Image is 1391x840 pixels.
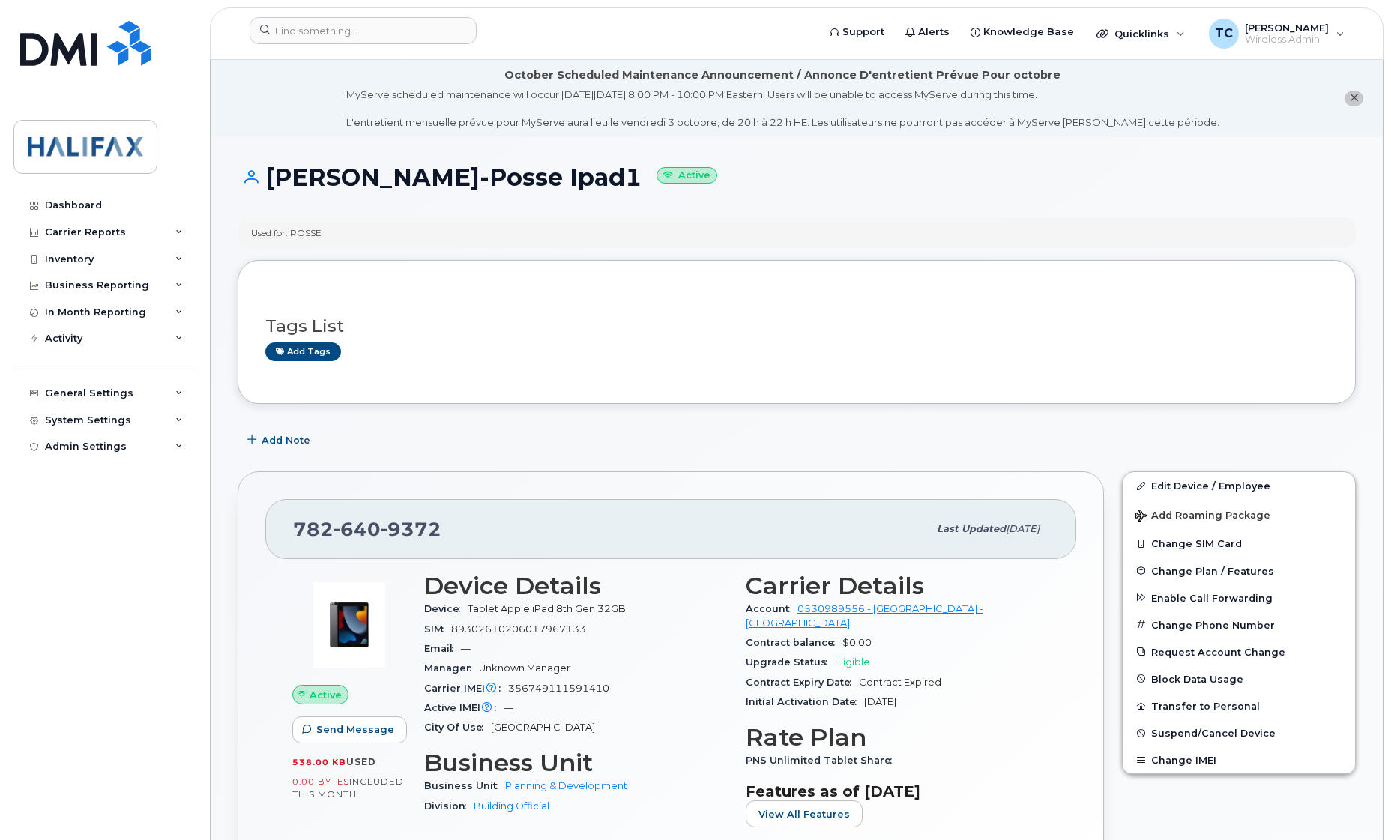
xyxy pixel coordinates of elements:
[758,807,850,821] span: View All Features
[479,662,570,674] span: Unknown Manager
[746,603,797,614] span: Account
[424,722,491,733] span: City Of Use
[746,800,863,827] button: View All Features
[424,749,728,776] h3: Business Unit
[835,656,870,668] span: Eligible
[346,88,1219,130] div: MyServe scheduled maintenance will occur [DATE][DATE] 8:00 PM - 10:00 PM Eastern. Users will be u...
[468,603,626,614] span: Tablet Apple iPad 8th Gen 32GB
[1006,523,1040,534] span: [DATE]
[842,637,872,648] span: $0.00
[1123,530,1355,557] button: Change SIM Card
[474,800,549,812] a: Building Official
[424,683,508,694] span: Carrier IMEI
[1123,499,1355,530] button: Add Roaming Package
[1345,91,1363,106] button: close notification
[265,342,341,361] a: Add tags
[1123,611,1355,638] button: Change Phone Number
[293,518,441,540] span: 782
[859,677,941,688] span: Contract Expired
[334,518,381,540] span: 640
[1123,692,1355,719] button: Transfer to Personal
[1151,565,1274,576] span: Change Plan / Features
[424,603,468,614] span: Device
[262,433,310,447] span: Add Note
[238,164,1356,190] h1: [PERSON_NAME]-Posse Ipad1
[292,716,407,743] button: Send Message
[381,518,441,540] span: 9372
[508,683,609,694] span: 356749111591410
[292,776,349,787] span: 0.00 Bytes
[310,688,342,702] span: Active
[424,702,504,713] span: Active IMEI
[1326,775,1380,829] iframe: Messenger Launcher
[1123,746,1355,773] button: Change IMEI
[746,656,835,668] span: Upgrade Status
[461,643,471,654] span: —
[746,572,1049,599] h3: Carrier Details
[424,572,728,599] h3: Device Details
[424,780,505,791] span: Business Unit
[746,637,842,648] span: Contract balance
[937,523,1006,534] span: Last updated
[746,696,864,707] span: Initial Activation Date
[292,776,404,800] span: included this month
[424,662,479,674] span: Manager
[746,724,1049,751] h3: Rate Plan
[1123,472,1355,499] a: Edit Device / Employee
[424,623,451,635] span: SIM
[238,426,323,453] button: Add Note
[1151,592,1273,603] span: Enable Call Forwarding
[1135,510,1270,524] span: Add Roaming Package
[316,722,394,737] span: Send Message
[1151,728,1276,739] span: Suspend/Cancel Device
[346,756,376,767] span: used
[504,67,1060,83] div: October Scheduled Maintenance Announcement / Annonce D'entretient Prévue Pour octobre
[1123,584,1355,611] button: Enable Call Forwarding
[292,757,346,767] span: 538.00 KB
[1123,719,1355,746] button: Suspend/Cancel Device
[657,167,717,184] small: Active
[1123,558,1355,584] button: Change Plan / Features
[424,800,474,812] span: Division
[251,226,322,239] div: Used for: POSSE
[1123,638,1355,665] button: Request Account Change
[451,623,586,635] span: 89302610206017967133
[864,696,896,707] span: [DATE]
[304,580,394,670] img: image20231002-3703462-1u43ywx.jpeg
[1123,665,1355,692] button: Block Data Usage
[746,603,983,628] a: 0530989556 - [GEOGRAPHIC_DATA] - [GEOGRAPHIC_DATA]
[265,317,1328,336] h3: Tags List
[746,677,859,688] span: Contract Expiry Date
[491,722,595,733] span: [GEOGRAPHIC_DATA]
[505,780,627,791] a: Planning & Development
[746,782,1049,800] h3: Features as of [DATE]
[746,755,899,766] span: PNS Unlimited Tablet Share
[504,702,513,713] span: —
[424,643,461,654] span: Email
